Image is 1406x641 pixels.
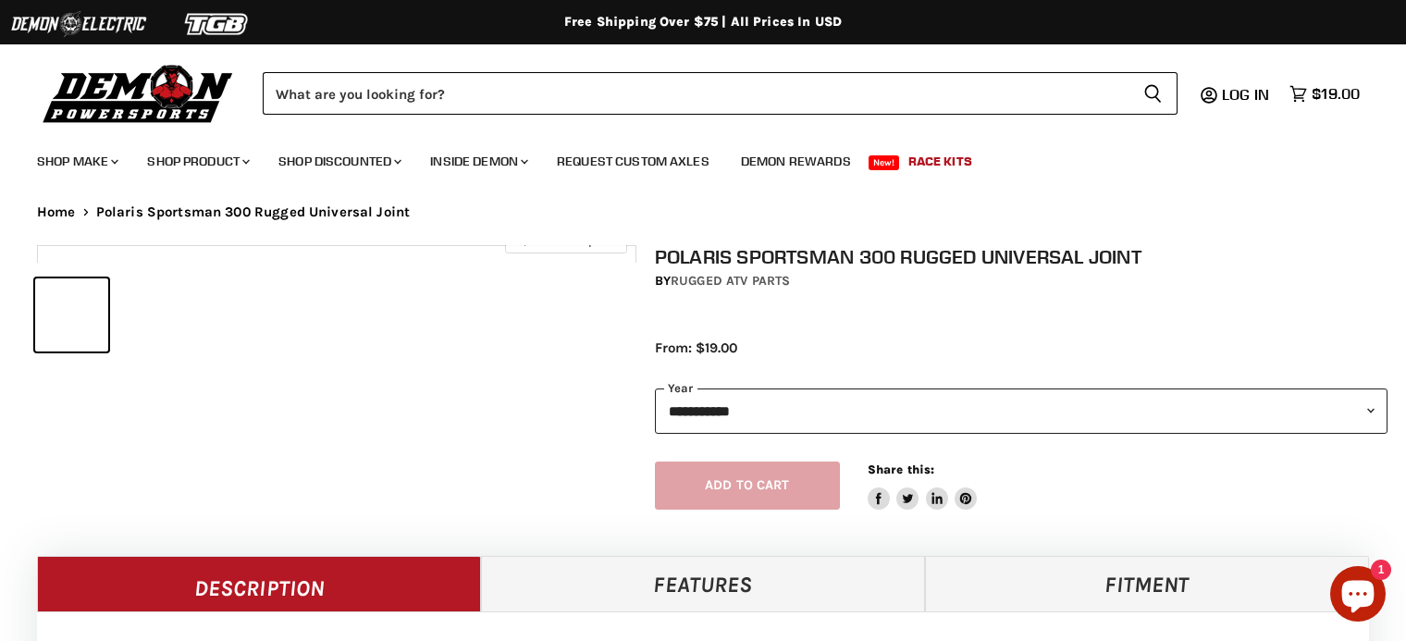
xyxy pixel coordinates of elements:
[543,142,723,180] a: Request Custom Axles
[23,142,129,180] a: Shop Make
[37,60,240,126] img: Demon Powersports
[655,339,737,356] span: From: $19.00
[35,278,108,351] button: IMAGE thumbnail
[96,204,411,220] span: Polaris Sportsman 300 Rugged Universal Joint
[655,388,1387,434] select: year
[481,556,925,611] a: Features
[9,6,148,42] img: Demon Electric Logo 2
[671,273,790,289] a: Rugged ATV Parts
[869,155,900,170] span: New!
[868,462,934,476] span: Share this:
[1214,86,1280,103] a: Log in
[148,6,287,42] img: TGB Logo 2
[1312,85,1360,103] span: $19.00
[1128,72,1178,115] button: Search
[263,72,1128,115] input: Search
[265,142,413,180] a: Shop Discounted
[37,556,481,611] a: Description
[727,142,865,180] a: Demon Rewards
[1325,566,1391,626] inbox-online-store-chat: Shopify online store chat
[37,204,76,220] a: Home
[655,245,1387,268] h1: Polaris Sportsman 300 Rugged Universal Joint
[133,142,261,180] a: Shop Product
[263,72,1178,115] form: Product
[868,462,978,511] aside: Share this:
[514,233,617,247] span: Click to expand
[1222,85,1269,104] span: Log in
[655,271,1387,291] div: by
[1280,80,1369,107] a: $19.00
[23,135,1355,180] ul: Main menu
[894,142,986,180] a: Race Kits
[416,142,539,180] a: Inside Demon
[925,556,1369,611] a: Fitment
